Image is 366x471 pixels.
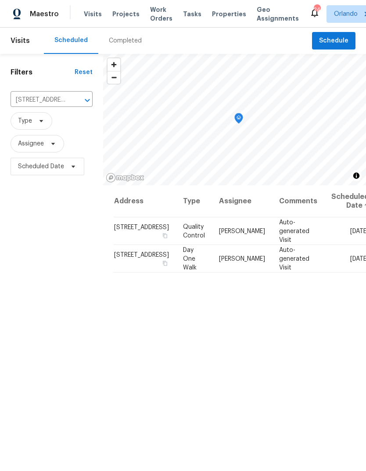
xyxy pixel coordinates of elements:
[54,36,88,45] div: Scheduled
[114,224,169,230] span: [STREET_ADDRESS]
[112,10,140,18] span: Projects
[84,10,102,18] span: Visits
[81,94,93,106] button: Open
[183,223,205,238] span: Quality Control
[75,68,93,77] div: Reset
[279,247,309,270] span: Auto-generated Visit
[106,173,144,183] a: Mapbox homepage
[114,251,169,258] span: [STREET_ADDRESS]
[30,10,59,18] span: Maestro
[314,5,320,14] div: 24
[18,139,44,148] span: Assignee
[219,228,265,234] span: [PERSON_NAME]
[319,35,348,46] span: Schedule
[11,31,30,50] span: Visits
[183,11,201,17] span: Tasks
[257,5,299,23] span: Geo Assignments
[11,93,68,107] input: Search for an address...
[212,185,272,217] th: Assignee
[219,255,265,262] span: [PERSON_NAME]
[18,117,32,125] span: Type
[212,10,246,18] span: Properties
[18,162,64,171] span: Scheduled Date
[109,36,142,45] div: Completed
[334,10,358,18] span: Orlando
[114,185,176,217] th: Address
[161,231,169,239] button: Copy Address
[161,259,169,267] button: Copy Address
[234,113,243,127] div: Map marker
[108,71,120,84] button: Zoom out
[108,58,120,71] button: Zoom in
[272,185,324,217] th: Comments
[150,5,172,23] span: Work Orders
[351,170,362,181] button: Toggle attribution
[354,171,359,181] span: Toggle attribution
[183,247,197,270] span: Day One Walk
[11,68,75,77] h1: Filters
[279,219,309,243] span: Auto-generated Visit
[176,185,212,217] th: Type
[312,32,355,50] button: Schedule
